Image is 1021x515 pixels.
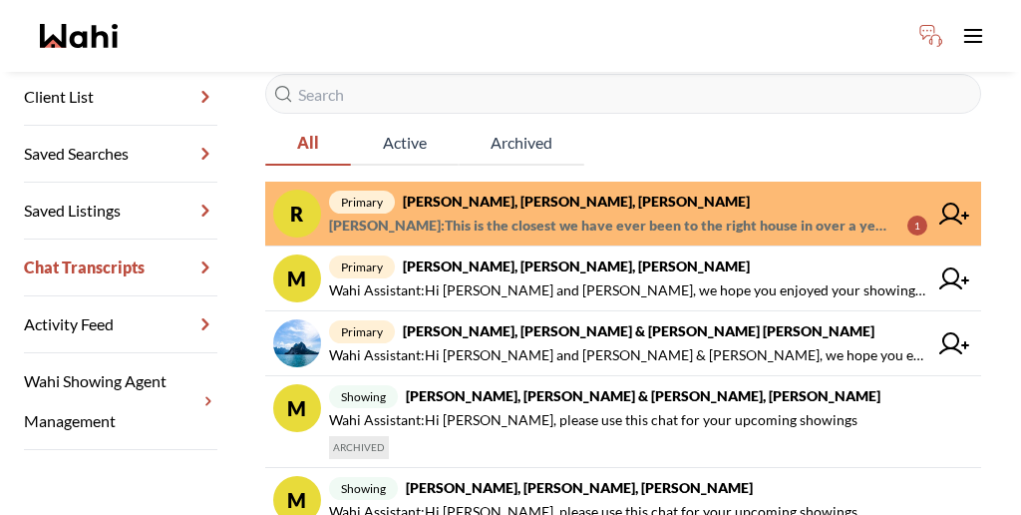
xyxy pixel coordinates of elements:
[265,182,981,247] a: Rprimary[PERSON_NAME], [PERSON_NAME], [PERSON_NAME][PERSON_NAME]:This is the closest we have ever...
[329,408,857,432] span: Wahi Assistant : Hi [PERSON_NAME], please use this chat for your upcoming showings
[265,122,351,164] span: All
[24,126,217,183] a: Saved Searches
[24,69,217,126] a: Client List
[403,257,750,274] strong: [PERSON_NAME], [PERSON_NAME], [PERSON_NAME]
[459,122,584,166] button: Archived
[329,320,395,343] span: primary
[329,256,395,278] span: primary
[265,376,981,468] a: Mshowing[PERSON_NAME], [PERSON_NAME] & [PERSON_NAME], [PERSON_NAME]Wahi Assistant:Hi [PERSON_NAME...
[459,122,584,164] span: Archived
[273,319,321,367] img: chat avatar
[329,278,927,302] span: Wahi Assistant : Hi [PERSON_NAME] and [PERSON_NAME], we hope you enjoyed your showings! Did the p...
[406,387,880,404] strong: [PERSON_NAME], [PERSON_NAME] & [PERSON_NAME], [PERSON_NAME]
[24,240,217,296] a: Chat Transcripts
[265,74,981,114] input: Search
[265,311,981,376] a: primary[PERSON_NAME], [PERSON_NAME] & [PERSON_NAME] [PERSON_NAME]Wahi Assistant:Hi [PERSON_NAME] ...
[406,479,753,496] strong: [PERSON_NAME], [PERSON_NAME], [PERSON_NAME]
[351,122,459,164] span: Active
[273,190,321,238] div: R
[265,247,981,311] a: Mprimary[PERSON_NAME], [PERSON_NAME], [PERSON_NAME]Wahi Assistant:Hi [PERSON_NAME] and [PERSON_NA...
[265,122,351,166] button: All
[40,24,118,48] a: Wahi homepage
[24,296,217,353] a: Activity Feed
[24,353,217,450] a: Wahi Showing Agent Management
[329,343,927,367] span: Wahi Assistant : Hi [PERSON_NAME] and [PERSON_NAME] & [PERSON_NAME], we hope you enjoyed your sho...
[329,436,389,459] span: ARCHIVED
[907,216,927,236] div: 1
[403,193,750,210] strong: [PERSON_NAME], [PERSON_NAME], [PERSON_NAME]
[329,385,398,408] span: showing
[273,384,321,432] div: M
[329,191,395,214] span: primary
[329,477,398,500] span: showing
[273,255,321,302] div: M
[403,322,874,339] strong: [PERSON_NAME], [PERSON_NAME] & [PERSON_NAME] [PERSON_NAME]
[24,183,217,240] a: Saved Listings
[329,214,891,238] span: [PERSON_NAME] : This is the closest we have ever been to the right house in over a year of lookin...
[351,122,459,166] button: Active
[953,16,993,56] button: Toggle open navigation menu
